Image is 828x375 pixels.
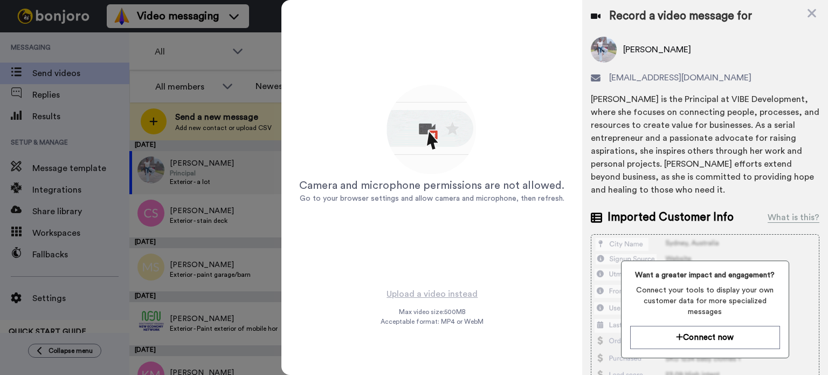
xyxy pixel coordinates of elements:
span: Go to your browser settings and allow camera and microphone, then refresh. [300,195,564,202]
div: Camera and microphone permissions are not allowed. [299,178,564,193]
div: [PERSON_NAME] is the Principal at VIBE Development, where she focuses on connecting people, proce... [591,93,819,196]
span: [EMAIL_ADDRESS][DOMAIN_NAME] [609,71,751,84]
span: Acceptable format: MP4 or WebM [381,317,484,326]
button: Upload a video instead [383,287,481,301]
span: Connect your tools to display your own customer data for more specialized messages [630,285,780,317]
span: Imported Customer Info [608,209,734,226]
button: Connect now [630,326,780,349]
span: Want a greater impact and engagement? [630,270,780,281]
img: allow-access.gif [384,83,479,178]
div: What is this? [768,211,819,224]
span: Max video size: 500 MB [398,308,465,316]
